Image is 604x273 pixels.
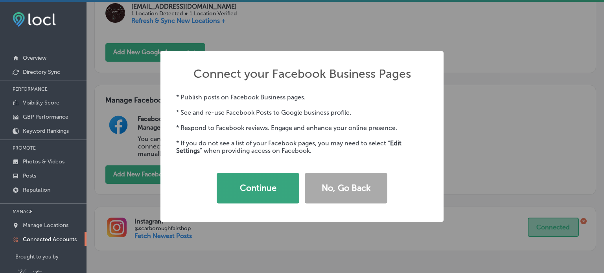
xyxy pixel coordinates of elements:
[23,128,69,134] p: Keyword Rankings
[176,139,401,154] strong: Edit Settings
[15,254,87,260] p: Brought to you by
[23,187,50,193] p: Reputation
[176,124,428,132] p: * Respond to Facebook reviews. Engage and enhance your online presence.
[23,114,68,120] p: GBP Performance
[23,222,68,229] p: Manage Locations
[23,69,60,75] p: Directory Sync
[23,172,36,179] p: Posts
[176,109,428,116] p: * See and re-use Facebook Posts to Google business profile.
[23,99,59,106] p: Visibility Score
[176,139,428,154] p: * If you do not see a list of your Facebook pages, you may need to select “ ” when providing acce...
[193,67,411,81] h2: Connect your Facebook Business Pages
[13,12,56,27] img: fda3e92497d09a02dc62c9cd864e3231.png
[23,55,46,61] p: Overview
[176,93,428,101] p: * Publish posts on Facebook Business pages.
[23,236,77,243] p: Connected Accounts
[217,173,299,203] button: Continue
[305,173,387,203] button: No, Go Back
[23,158,64,165] p: Photos & Videos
